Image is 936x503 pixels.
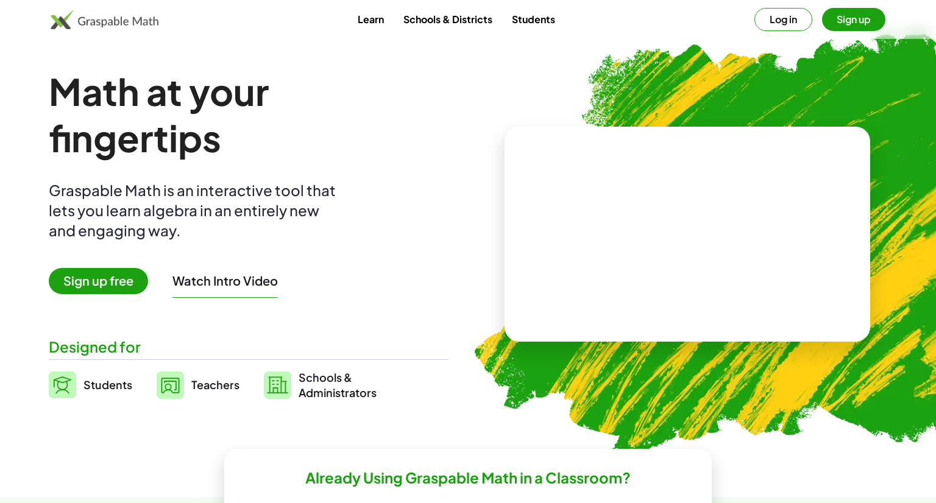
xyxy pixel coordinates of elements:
img: svg%3e [157,371,184,399]
a: Students [502,8,565,30]
h1: Math at your fingertips [49,68,436,161]
a: Schools & Districts [394,8,502,30]
button: Log in [754,8,812,31]
a: Learn [348,8,394,30]
span: Students [83,378,132,392]
video: What is this? This is dynamic math notation. Dynamic math notation plays a central role in how Gr... [596,189,779,280]
span: Schools & Administrators [299,370,377,400]
img: svg%3e [264,371,291,399]
span: Teachers [191,378,239,392]
div: Graspable Math is an interactive tool that lets you learn algebra in an entirely new and engaging... [49,180,341,241]
a: Students [49,370,132,400]
button: Watch Intro Video [172,273,278,289]
span: Sign up free [49,268,148,294]
button: Sign up [822,8,885,31]
img: svg%3e [49,371,76,398]
a: Teachers [157,370,239,400]
a: Schools &Administrators [264,370,377,400]
h2: Already Using Graspable Math in a Classroom? [305,468,631,487]
div: Designed for [49,337,448,357]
